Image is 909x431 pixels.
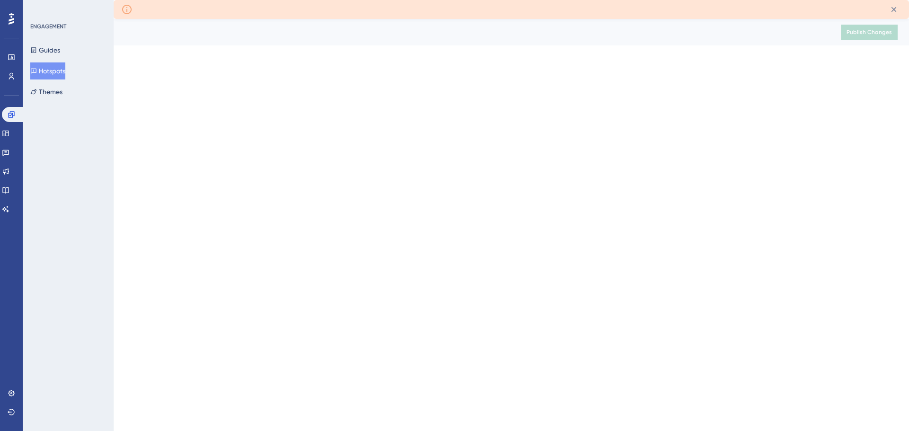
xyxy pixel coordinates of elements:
span: Publish Changes [847,28,892,36]
button: Publish Changes [841,25,898,40]
button: Guides [30,42,60,59]
div: ENGAGEMENT [30,23,66,30]
button: Themes [30,83,62,100]
button: Hotspots [30,62,65,79]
